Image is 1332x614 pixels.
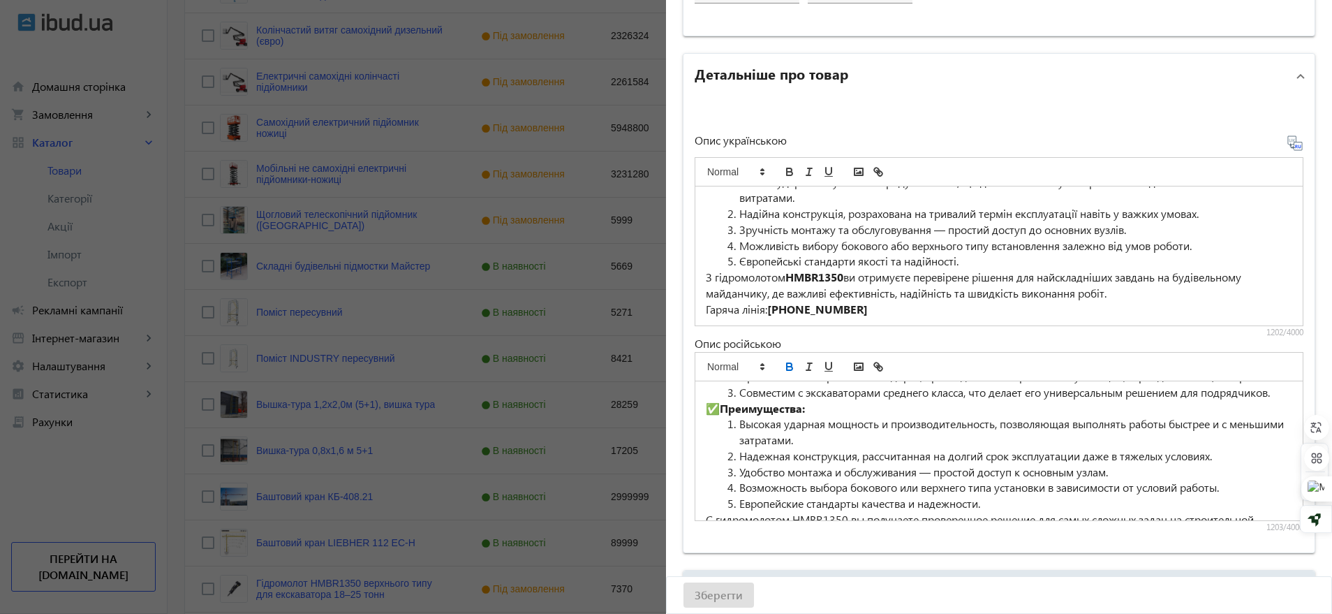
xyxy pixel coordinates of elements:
[723,496,1292,512] li: Европейские стандарты качества и надежности.
[683,571,1315,604] mat-expansion-panel-header: Характеристики
[723,206,1292,222] li: Надійна конструкція, розрахована на тривалий термін експлуатації навіть у важких умовах.
[720,401,805,416] strong: Преимущества:
[799,163,819,180] button: italic
[1287,135,1303,152] svg-icon: Перекласти на рос.
[695,575,806,594] h2: Характеристики
[849,358,868,375] button: image
[767,302,868,316] strong: [PHONE_NUMBER]
[723,416,1292,448] li: Высокая ударная мощность и производительность, позволяющая выполнять работы быстрее и с меньшими ...
[695,336,781,351] span: Опис російською
[695,522,1303,533] div: 1203/4000
[706,401,1292,417] p: ✅
[695,327,1303,338] div: 1202/4000
[723,254,1292,270] li: Європейські стандарти якості та надійності.
[706,302,1292,318] p: Гаряча лінія:
[723,385,1292,401] li: Совместим с экскаваторами среднего класса, что делает его универсальным решением для подрядчиков.
[819,358,838,375] button: underline
[785,270,843,284] strong: HMBR1350
[723,222,1292,238] li: Зручність монтажу та обслуговування — простий доступ до основних вузлів.
[695,64,848,83] h2: Детальніше про товар
[723,465,1292,481] li: Удобство монтажа и обслуживания — простой доступ к основным узлам.
[723,175,1292,206] li: Висока ударна потужність і продуктивність, що дозволяє виконувати роботи швидше та з меншими витр...
[819,163,838,180] button: underline
[723,238,1292,254] li: Можливість вибору бокового або верхнього типу встановлення залежно від умов роботи.
[695,133,787,147] span: Опис українською
[723,448,1292,465] li: Надежная конструкция, рассчитанная на долгий срок эксплуатации даже в тяжелых условиях.
[706,270,1292,301] p: З гідромолотом ви отримуєте перевірене рішення для найскладніших завдань на будівельному майданчи...
[868,163,888,180] button: link
[780,358,799,375] button: bold
[683,98,1315,553] div: Детальніше про товар
[683,54,1315,98] mat-expansion-panel-header: Детальніше про товар
[849,163,868,180] button: image
[780,163,799,180] button: bold
[868,358,888,375] button: link
[706,512,1292,543] p: С гидромолотом HMBR1350 вы получаете проверенное решение для самых сложных задач на строительной ...
[799,358,819,375] button: italic
[723,480,1292,496] li: Возможность выбора бокового или верхнего типа установки в зависимости от условий работы.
